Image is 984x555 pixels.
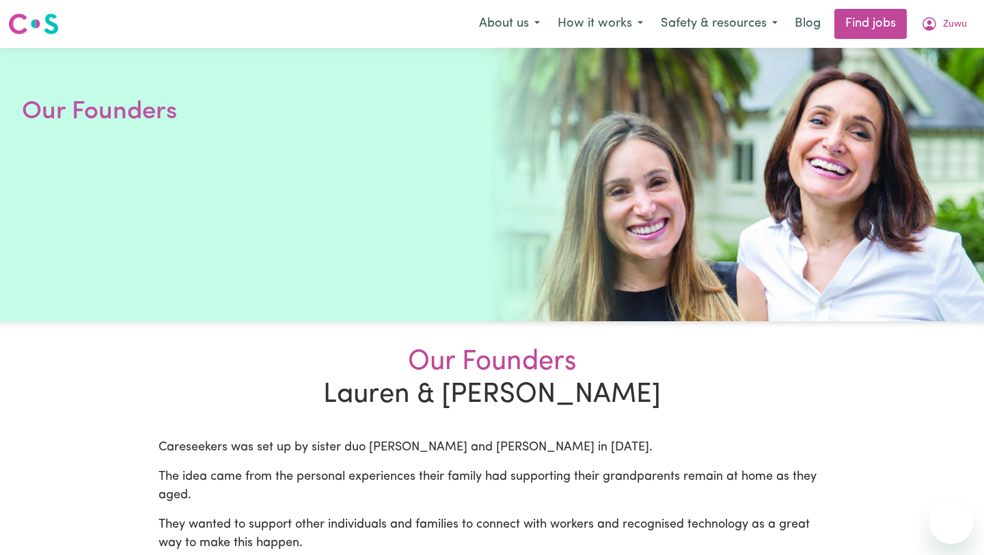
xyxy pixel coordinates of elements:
[159,468,825,505] p: The idea came from the personal experiences their family had supporting their grandparents remain...
[912,10,976,38] button: My Account
[470,10,549,38] button: About us
[787,9,829,39] a: Blog
[159,346,825,379] span: Our Founders
[159,516,825,553] p: They wanted to support other individuals and families to connect with workers and recognised tech...
[652,10,787,38] button: Safety & resources
[549,10,652,38] button: How it works
[929,500,973,544] iframe: Button to launch messaging window
[8,12,59,36] img: Careseekers logo
[150,346,834,411] h2: Lauren & [PERSON_NAME]
[834,9,907,39] a: Find jobs
[22,94,350,130] h1: Our Founders
[943,17,967,32] span: Zuwu
[8,8,59,40] a: Careseekers logo
[159,439,825,457] p: Careseekers was set up by sister duo [PERSON_NAME] and [PERSON_NAME] in [DATE].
